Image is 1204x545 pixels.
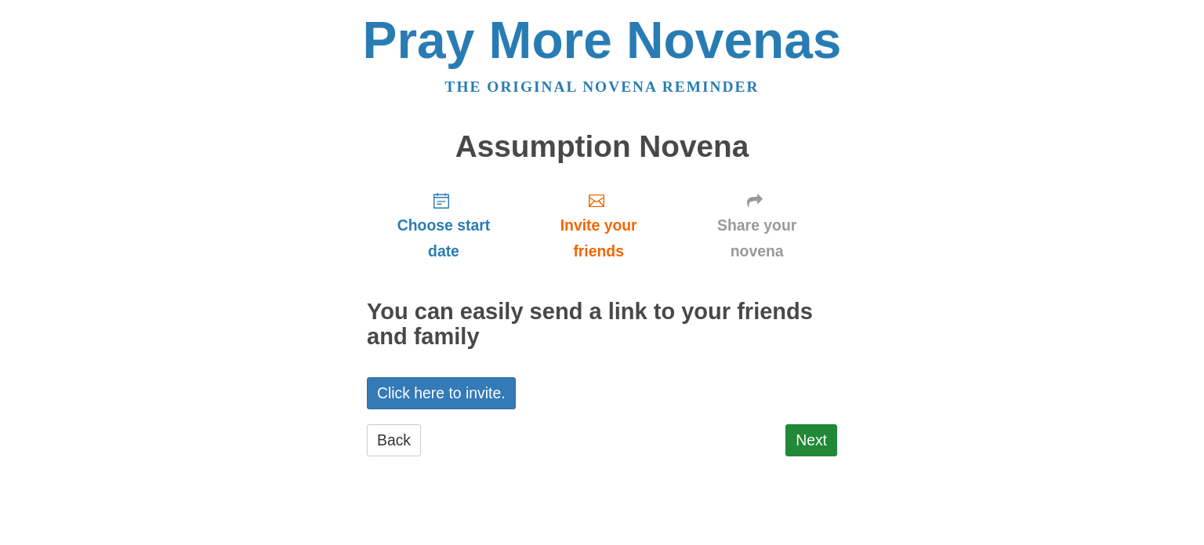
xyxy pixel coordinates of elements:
[520,179,676,272] a: Invite your friends
[367,424,421,456] a: Back
[445,78,760,95] a: The original novena reminder
[692,213,821,264] span: Share your novena
[367,300,837,350] h2: You can easily send a link to your friends and family
[383,213,505,264] span: Choose start date
[785,424,837,456] a: Next
[676,179,837,272] a: Share your novena
[367,377,516,409] a: Click here to invite.
[367,179,520,272] a: Choose start date
[367,130,837,164] h1: Assumption Novena
[363,11,842,69] a: Pray More Novenas
[536,213,661,264] span: Invite your friends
